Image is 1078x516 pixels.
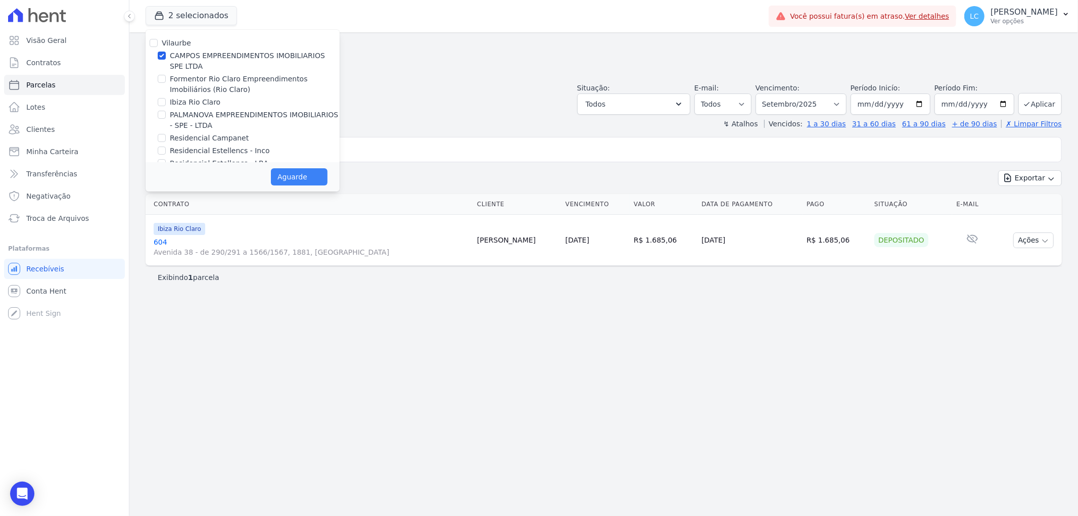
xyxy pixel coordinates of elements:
label: E-mail: [694,84,719,92]
span: Visão Geral [26,35,67,45]
td: [PERSON_NAME] [473,215,561,266]
label: Ibiza Rio Claro [170,97,220,108]
a: [DATE] [566,236,589,244]
label: Vilaurbe [162,39,191,47]
span: Clientes [26,124,55,134]
a: Troca de Arquivos [4,208,125,228]
label: Situação: [577,84,610,92]
td: R$ 1.685,06 [803,215,870,266]
span: Parcelas [26,80,56,90]
th: Vencimento [561,194,630,215]
th: Pago [803,194,870,215]
p: Exibindo parcela [158,272,219,283]
a: Minha Carteira [4,142,125,162]
th: Cliente [473,194,561,215]
a: Parcelas [4,75,125,95]
label: PALMANOVA EMPREENDIMENTOS IMOBILIARIOS - SPE - LTDA [170,110,340,131]
b: 1 [188,273,193,282]
div: Open Intercom Messenger [10,482,34,506]
button: LC [PERSON_NAME] Ver opções [956,2,1078,30]
label: CAMPOS EMPREENDIMENTOS IMOBILIARIOS SPE LTDA [170,51,340,72]
button: Aguarde [271,168,327,185]
th: Situação [870,194,952,215]
label: Período Fim: [934,83,1014,93]
a: Contratos [4,53,125,73]
th: Valor [630,194,697,215]
span: Você possui fatura(s) em atraso. [790,11,949,22]
p: Ver opções [991,17,1058,25]
button: Aplicar [1018,93,1062,115]
span: Troca de Arquivos [26,213,89,223]
label: ↯ Atalhos [723,120,758,128]
a: Recebíveis [4,259,125,279]
span: Negativação [26,191,71,201]
label: Residencial Estellencs - LBA [170,158,268,169]
p: [PERSON_NAME] [991,7,1058,17]
label: Residencial Campanet [170,133,249,144]
input: Buscar por nome do lote ou do cliente [164,139,1057,160]
td: [DATE] [697,215,803,266]
a: Conta Hent [4,281,125,301]
span: Lotes [26,102,45,112]
a: Ver detalhes [905,12,950,20]
a: + de 90 dias [952,120,997,128]
a: 61 a 90 dias [902,120,946,128]
a: Negativação [4,186,125,206]
span: Recebíveis [26,264,64,274]
a: ✗ Limpar Filtros [1001,120,1062,128]
a: 1 a 30 dias [807,120,846,128]
label: Vencidos: [764,120,803,128]
th: Data de Pagamento [697,194,803,215]
span: Todos [586,98,605,110]
h2: Parcelas [146,40,1062,59]
th: E-mail [952,194,993,215]
div: Plataformas [8,243,121,255]
button: Ações [1013,232,1054,248]
a: Clientes [4,119,125,139]
button: Exportar [998,170,1062,186]
button: Todos [577,93,690,115]
a: Transferências [4,164,125,184]
a: Lotes [4,97,125,117]
span: Conta Hent [26,286,66,296]
td: R$ 1.685,06 [630,215,697,266]
span: Ibiza Rio Claro [154,223,205,235]
span: Minha Carteira [26,147,78,157]
a: 604Avenida 38 - de 290/291 a 1566/1567, 1881, [GEOGRAPHIC_DATA] [154,237,469,257]
a: 31 a 60 dias [852,120,896,128]
span: LC [970,13,979,20]
span: Avenida 38 - de 290/291 a 1566/1567, 1881, [GEOGRAPHIC_DATA] [154,247,469,257]
label: Residencial Estellencs - Inco [170,146,270,156]
button: 2 selecionados [146,6,237,25]
div: Depositado [874,233,928,247]
label: Vencimento: [756,84,800,92]
label: Período Inicío: [851,84,900,92]
th: Contrato [146,194,473,215]
a: Visão Geral [4,30,125,51]
label: Formentor Rio Claro Empreendimentos Imobiliários (Rio Claro) [170,74,340,95]
span: Transferências [26,169,77,179]
span: Contratos [26,58,61,68]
